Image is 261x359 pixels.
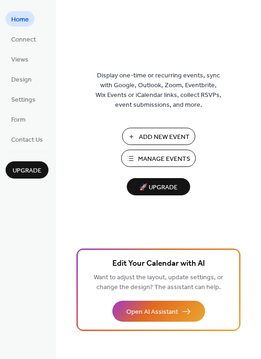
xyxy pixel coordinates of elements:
[96,71,221,110] span: Display one-time or recurring events, sync with Google, Outlook, Zoom, Eventbrite, Wix Events or ...
[121,150,196,167] button: Manage Events
[11,95,35,105] span: Settings
[6,161,48,179] button: Upgrade
[139,132,190,142] span: Add New Event
[94,271,223,294] span: Want to adjust the layout, update settings, or change the design? The assistant can help.
[11,15,29,25] span: Home
[112,257,205,270] span: Edit Your Calendar with AI
[122,128,195,145] button: Add New Event
[126,307,178,317] span: Open AI Assistant
[138,154,190,164] span: Manage Events
[6,71,37,87] a: Design
[127,178,190,195] button: 🚀 Upgrade
[11,55,28,65] span: Views
[132,181,185,194] span: 🚀 Upgrade
[11,135,43,145] span: Contact Us
[6,111,31,127] a: Form
[11,35,36,45] span: Connect
[6,31,41,47] a: Connect
[11,115,26,125] span: Form
[6,131,48,147] a: Contact Us
[11,75,32,85] span: Design
[6,11,34,27] a: Home
[6,51,34,67] a: Views
[6,91,41,107] a: Settings
[13,166,41,176] span: Upgrade
[112,301,205,322] button: Open AI Assistant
